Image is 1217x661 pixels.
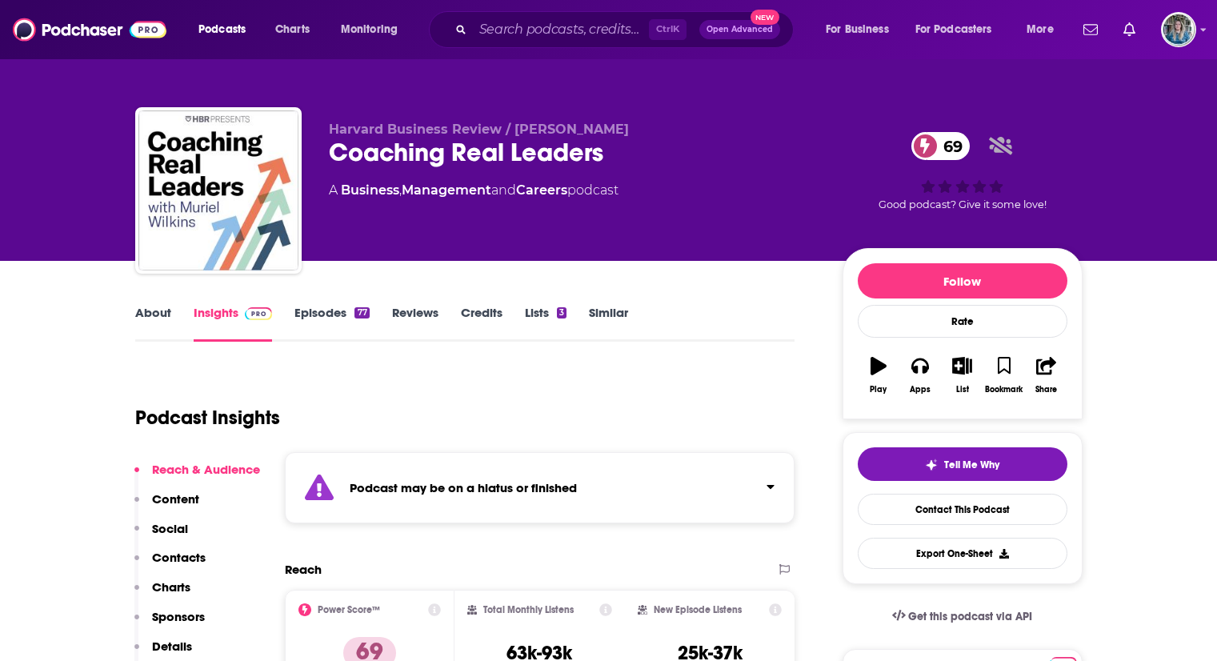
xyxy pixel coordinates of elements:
div: Play [870,385,887,395]
a: Careers [516,182,567,198]
button: Play [858,347,899,404]
h2: New Episode Listens [654,604,742,615]
span: Logged in as EllaDavidson [1161,12,1196,47]
a: Management [402,182,491,198]
a: 69 [911,132,971,160]
section: Click to expand status details [285,452,795,523]
div: Share [1035,385,1057,395]
p: Charts [152,579,190,595]
button: open menu [330,17,418,42]
span: For Business [826,18,889,41]
div: 69Good podcast? Give it some love! [843,122,1083,221]
img: User Profile [1161,12,1196,47]
button: Share [1025,347,1067,404]
a: Show notifications dropdown [1077,16,1104,43]
div: Search podcasts, credits, & more... [444,11,809,48]
h2: Reach [285,562,322,577]
a: Similar [589,305,628,342]
a: Episodes77 [294,305,369,342]
div: List [956,385,969,395]
span: , [399,182,402,198]
span: Monitoring [341,18,398,41]
button: Show profile menu [1161,12,1196,47]
p: Reach & Audience [152,462,260,477]
h2: Total Monthly Listens [483,604,574,615]
h1: Podcast Insights [135,406,280,430]
span: and [491,182,516,198]
button: Open AdvancedNew [699,20,780,39]
a: Contact This Podcast [858,494,1067,525]
span: Good podcast? Give it some love! [879,198,1047,210]
button: List [941,347,983,404]
p: Social [152,521,188,536]
div: Rate [858,305,1067,338]
img: Coaching Real Leaders [138,110,298,270]
button: Reach & Audience [134,462,260,491]
div: 3 [557,307,566,318]
a: Show notifications dropdown [1117,16,1142,43]
p: Sponsors [152,609,205,624]
img: Podchaser Pro [245,307,273,320]
button: tell me why sparkleTell Me Why [858,447,1067,481]
img: Podchaser - Follow, Share and Rate Podcasts [13,14,166,45]
button: open menu [187,17,266,42]
div: A podcast [329,181,619,200]
a: Business [341,182,399,198]
span: Podcasts [198,18,246,41]
input: Search podcasts, credits, & more... [473,17,649,42]
span: Open Advanced [707,26,773,34]
button: Export One-Sheet [858,538,1067,569]
button: open menu [815,17,909,42]
span: New [751,10,779,25]
a: Charts [265,17,319,42]
span: More [1027,18,1054,41]
h2: Power Score™ [318,604,380,615]
div: Apps [910,385,931,395]
button: Social [134,521,188,551]
span: Harvard Business Review / [PERSON_NAME] [329,122,629,137]
span: Tell Me Why [944,459,999,471]
img: tell me why sparkle [925,459,938,471]
a: Reviews [392,305,438,342]
a: Credits [461,305,502,342]
button: Content [134,491,199,521]
span: Charts [275,18,310,41]
button: Follow [858,263,1067,298]
strong: Podcast may be on a hiatus or finished [350,480,577,495]
a: Lists3 [525,305,566,342]
p: Contacts [152,550,206,565]
button: Bookmark [983,347,1025,404]
span: 69 [927,132,971,160]
span: For Podcasters [915,18,992,41]
a: Get this podcast via API [879,597,1046,636]
button: open menu [905,17,1015,42]
p: Content [152,491,199,507]
p: Details [152,639,192,654]
button: Apps [899,347,941,404]
div: Bookmark [985,385,1023,395]
span: Get this podcast via API [908,610,1032,623]
a: About [135,305,171,342]
a: InsightsPodchaser Pro [194,305,273,342]
div: 77 [354,307,369,318]
span: Ctrl K [649,19,687,40]
button: Sponsors [134,609,205,639]
button: Charts [134,579,190,609]
button: open menu [1015,17,1074,42]
button: Contacts [134,550,206,579]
